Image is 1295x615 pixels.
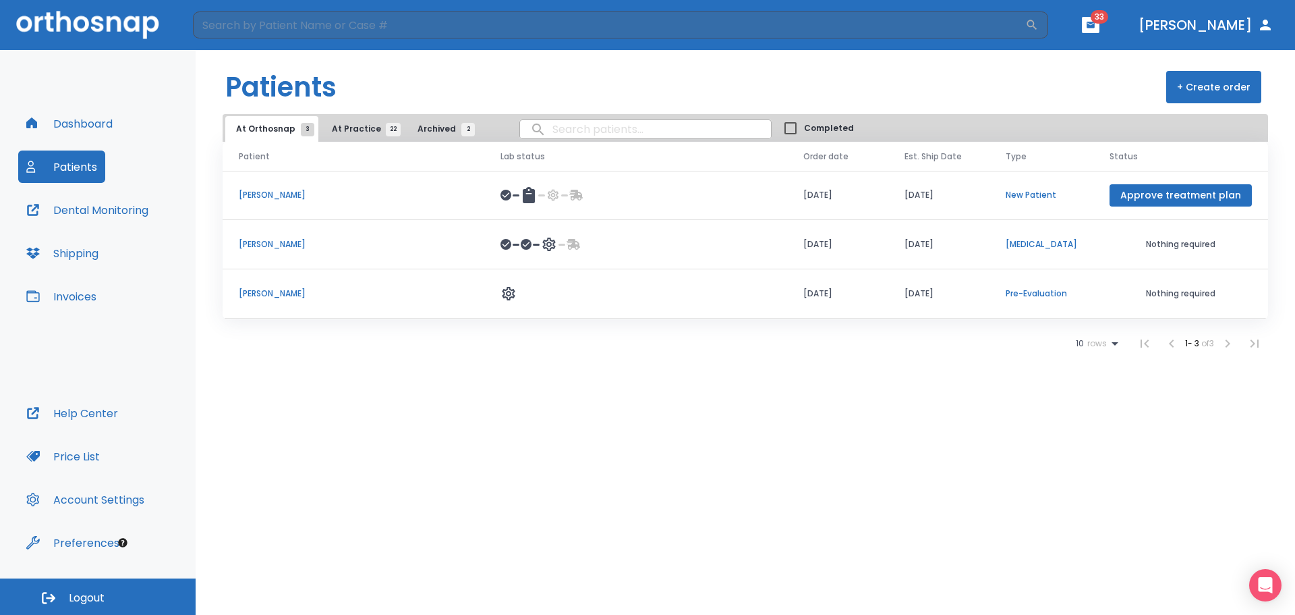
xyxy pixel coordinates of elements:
span: At Orthosnap [236,123,308,135]
span: Completed [804,122,854,134]
span: Status [1110,151,1138,163]
td: [DATE] [787,269,888,319]
span: Patient [239,151,270,163]
input: search [520,116,771,142]
p: [PERSON_NAME] [239,288,468,300]
p: [PERSON_NAME] [239,238,468,250]
p: Nothing required [1110,238,1252,250]
span: At Practice [332,123,393,135]
span: 10 [1076,339,1084,348]
p: Nothing required [1110,288,1252,300]
p: [MEDICAL_DATA] [1006,238,1077,250]
button: Approve treatment plan [1110,184,1252,207]
button: + Create order [1166,71,1261,103]
button: Help Center [18,397,126,429]
td: [DATE] [888,171,989,220]
td: [DATE] [888,220,989,269]
span: Logout [69,591,105,606]
p: [PERSON_NAME] [239,189,468,201]
td: [DATE] [787,171,888,220]
span: 1 - 3 [1185,338,1201,349]
button: Dental Monitoring [18,194,156,226]
span: Archived [418,123,468,135]
button: Patients [18,151,105,183]
span: 22 [386,123,401,136]
button: Shipping [18,237,107,269]
div: Tooltip anchor [117,537,129,549]
span: 3 [301,123,314,136]
img: Orthosnap [16,11,159,38]
span: rows [1084,339,1107,348]
button: Invoices [18,280,105,313]
span: 2 [461,123,475,136]
td: [DATE] [888,269,989,319]
span: of 3 [1201,338,1214,349]
input: Search by Patient Name or Case # [193,11,1025,38]
button: Dashboard [18,107,121,140]
span: Order date [803,151,848,163]
div: tabs [225,116,482,142]
div: Open Intercom Messenger [1249,569,1282,601]
span: Type [1006,151,1027,163]
h1: Patients [225,67,337,107]
p: Pre-Evaluation [1006,288,1077,300]
span: 33 [1091,10,1108,24]
p: New Patient [1006,189,1077,201]
td: [DATE] [787,220,888,269]
span: Lab status [500,151,545,163]
button: Preferences [18,527,127,559]
span: Est. Ship Date [904,151,962,163]
button: Price List [18,440,108,473]
button: [PERSON_NAME] [1133,13,1279,37]
button: Account Settings [18,483,152,516]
